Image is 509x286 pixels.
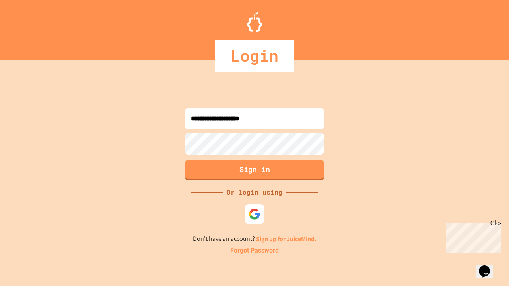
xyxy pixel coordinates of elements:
div: Or login using [223,187,286,197]
a: Sign up for JuiceMind. [256,235,317,243]
img: google-icon.svg [249,208,260,220]
img: Logo.svg [247,12,262,32]
iframe: chat widget [476,254,501,278]
div: Login [215,40,294,71]
a: Forgot Password [230,246,279,255]
button: Sign in [185,160,324,180]
div: Chat with us now!Close [3,3,55,50]
iframe: chat widget [443,220,501,253]
p: Don't have an account? [193,234,317,244]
